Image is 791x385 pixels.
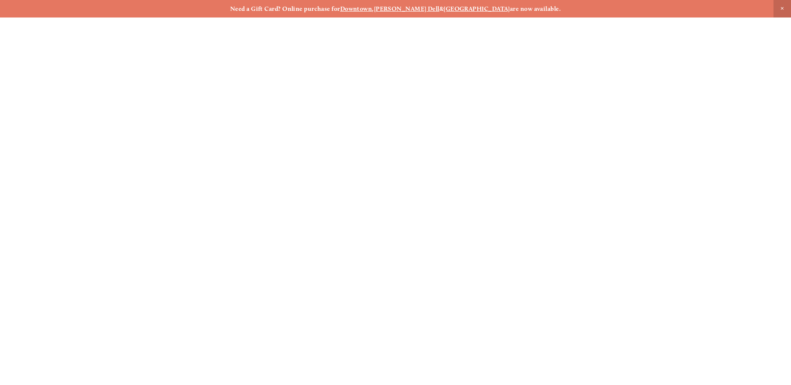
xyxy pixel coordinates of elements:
[439,5,444,12] strong: &
[230,5,340,12] strong: Need a Gift Card? Online purchase for
[340,5,372,12] a: Downtown
[510,5,561,12] strong: are now available.
[372,5,374,12] strong: ,
[374,5,439,12] a: [PERSON_NAME] Dell
[444,5,510,12] a: [GEOGRAPHIC_DATA]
